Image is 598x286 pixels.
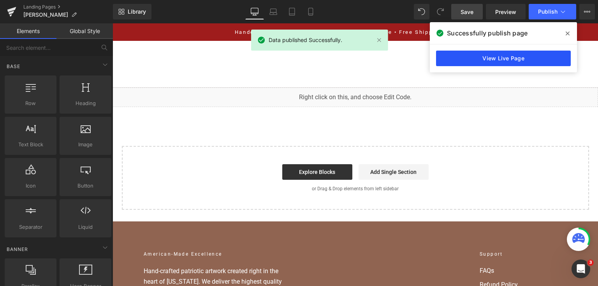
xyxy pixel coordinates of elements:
span: 3 [587,260,594,266]
span: Row [7,99,54,107]
span: Text Block [7,140,54,149]
p: or Drag & Drop elements from left sidebar [22,163,464,168]
span: Button [62,182,109,190]
span: [PERSON_NAME] [23,12,68,18]
a: New Library [113,4,151,19]
span: Separator [7,223,54,231]
button: Redo [433,4,448,19]
span: Preview [495,8,516,16]
span: Successfully publish page [447,28,528,38]
a: Landing Pages [23,4,113,10]
span: Data published Successfully. [269,36,342,44]
h2: American-Made Excellence [31,227,179,235]
button: Undo [414,4,429,19]
p: Hand-crafted patriotic artwork created right in the heart of [US_STATE]. We deliver the highest q... [31,243,179,274]
span: Base [6,63,21,70]
span: Liquid [62,223,109,231]
iframe: Intercom live chat [572,260,590,278]
a: Explore Blocks [170,141,240,156]
span: Banner [6,246,29,253]
a: Desktop [245,4,264,19]
span: Publish [538,9,558,15]
span: Library [128,8,146,15]
button: Publish [529,4,576,19]
a: Refund Policy [367,257,454,266]
a: Laptop [264,4,283,19]
a: Preview [486,4,526,19]
a: FAQs [367,243,454,252]
span: Icon [7,182,54,190]
h2: Support [367,227,454,235]
span: Save [461,8,473,16]
a: View Live Page [436,51,571,66]
span: Image [62,140,109,149]
a: Mobile [301,4,320,19]
a: Add Single Section [246,141,316,156]
a: Handcrafted in [US_STATE] • 100% American Made • Free Shipping Over $100 [122,6,363,12]
a: Tablet [283,4,301,19]
span: Heading [62,99,109,107]
a: Global Style [56,23,113,39]
button: More [579,4,595,19]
